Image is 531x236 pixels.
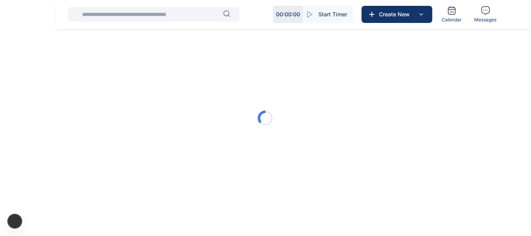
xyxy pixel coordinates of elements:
[376,10,416,18] span: Create New
[474,17,496,23] span: Messages
[438,3,465,26] a: Calendar
[362,6,432,23] button: Create New
[442,17,462,23] span: Calendar
[303,6,353,23] button: Start Timer
[276,10,300,18] p: 00 : 00 : 00
[318,10,347,18] span: Start Timer
[471,3,500,26] a: Messages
